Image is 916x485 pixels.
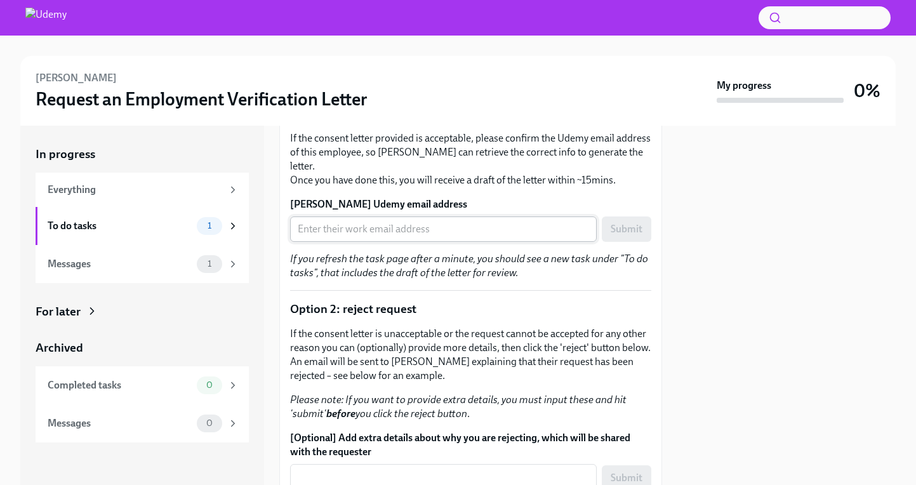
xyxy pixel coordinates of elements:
[48,416,192,430] div: Messages
[200,259,219,269] span: 1
[290,253,648,279] em: If you refresh the task page after a minute, you should see a new task under "To do tasks", that ...
[36,303,81,320] div: For later
[36,146,249,163] a: In progress
[290,327,651,383] p: If the consent letter is unacceptable or the request cannot be accepted for any other reason you ...
[290,131,651,187] p: If the consent letter provided is acceptable, please confirm the Udemy email address of this empl...
[36,71,117,85] h6: [PERSON_NAME]
[326,408,355,420] strong: before
[48,183,222,197] div: Everything
[854,79,880,102] h3: 0%
[48,378,192,392] div: Completed tasks
[36,303,249,320] a: For later
[290,216,597,242] input: Enter their work email address
[36,245,249,283] a: Messages1
[48,257,192,271] div: Messages
[25,8,67,28] img: Udemy
[36,404,249,442] a: Messages0
[36,366,249,404] a: Completed tasks0
[290,431,651,459] label: [Optional] Add extra details about why you are rejecting, which will be shared with the requester
[717,79,771,93] strong: My progress
[36,340,249,356] a: Archived
[36,173,249,207] a: Everything
[290,394,627,420] em: Please note: If you want to provide extra details, you must input these and hit 'submit' you clic...
[48,219,192,233] div: To do tasks
[290,393,651,421] p: .
[199,380,220,390] span: 0
[36,88,368,110] h3: Request an Employment Verification Letter
[200,221,219,230] span: 1
[36,207,249,245] a: To do tasks1
[199,418,220,428] span: 0
[290,197,651,211] label: [PERSON_NAME] Udemy email address
[290,301,651,317] p: Option 2: reject request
